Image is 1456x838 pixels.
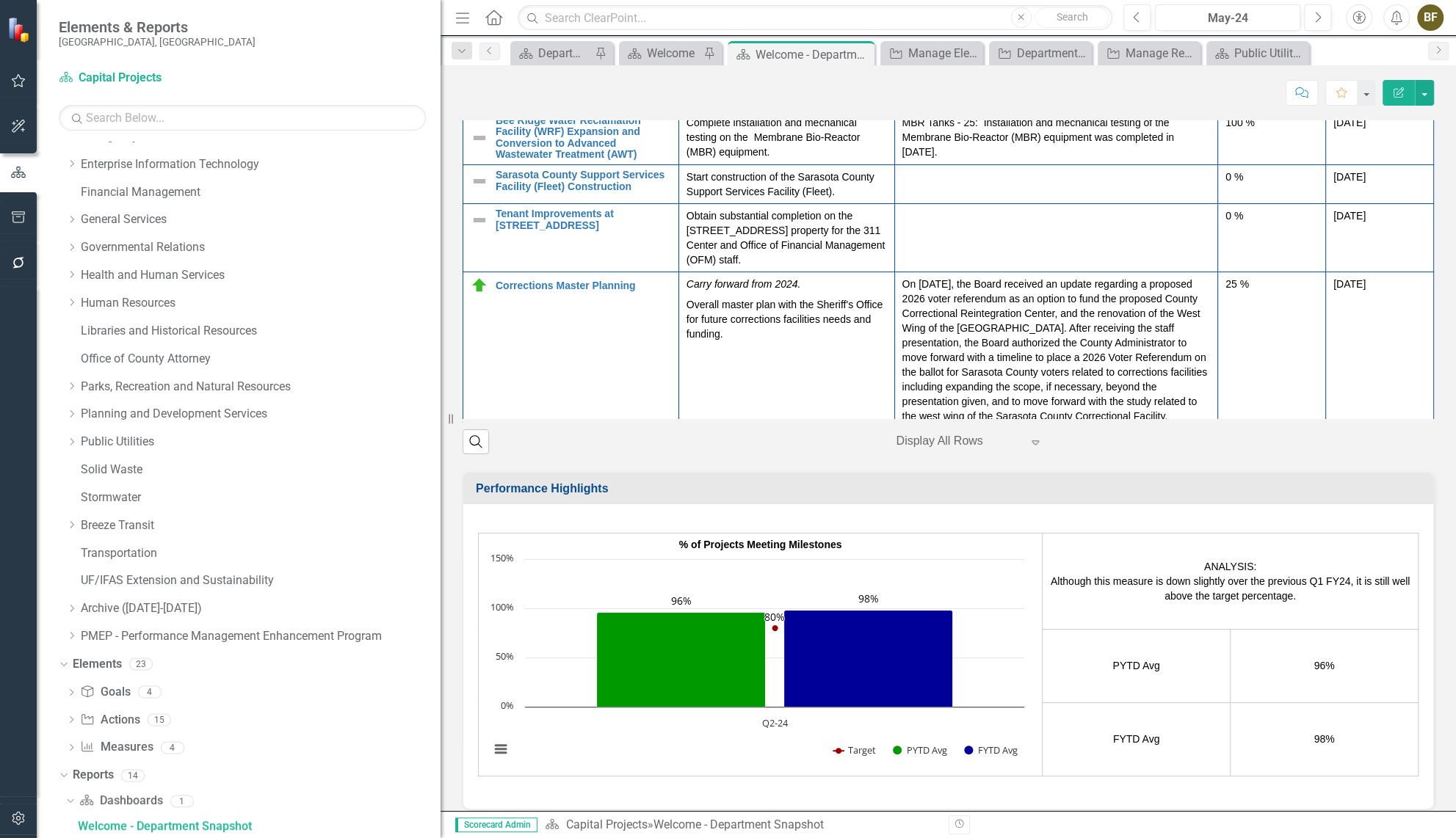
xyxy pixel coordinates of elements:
a: Solid Waste [81,462,441,478]
path: Q2-24, 96. PYTD Avg. [597,612,766,707]
p: MBR Tanks - 25: Installation and mechanical testing of the Membrane Bio-Reactor (MBR) equipment w... [902,115,1211,159]
a: Libraries and Historical Resources [81,323,441,340]
a: PMEP - Performance Management Enhancement Program [81,628,441,645]
a: Health and Human Services [81,267,441,284]
a: Manage Elements [884,44,979,62]
td: Double-Click to Edit [1218,272,1326,681]
div: 0 % [1225,170,1318,184]
text: 100% [490,600,514,613]
span: Scorecard Admin [455,817,537,832]
div: 1 [170,795,194,807]
td: Double-Click to Edit [1218,204,1326,272]
a: Tenant Improvements at [STREET_ADDRESS] [496,208,671,231]
div: 4 [138,686,162,699]
a: Human Resources [81,295,441,312]
a: Transportation [81,545,441,562]
td: Double-Click to Edit [678,272,894,681]
span: Search [1056,11,1087,23]
td: FYTD Avg [1043,702,1231,776]
div: Welcome [647,44,700,62]
td: Double-Click to Edit [1218,110,1326,165]
span: [DATE] [1333,278,1366,290]
img: On Target [471,277,488,294]
td: Double-Click to Edit [1326,272,1434,681]
td: PYTD Avg [1043,629,1231,702]
h3: Performance Highlights [476,482,1426,495]
td: Double-Click to Edit Right Click for Context Menu [463,204,679,272]
g: PYTD Avg, series 2 of 3. Bar series with 1 bar. [597,612,766,707]
div: 25 % [1225,277,1318,291]
p: Overall master plan with the Sheriff's Office for future corrections facilities needs and funding. [687,294,887,341]
text: 96% [671,594,692,608]
a: Sarasota County Support Services Facility (Fleet) Construction [496,170,671,192]
a: Stormwater [81,489,441,506]
td: Double-Click to Edit [894,204,1218,272]
div: 15 [148,713,171,726]
td: Double-Click to Edit Right Click for Context Menu [463,165,679,204]
div: Welcome - Department Snapshot [653,817,823,831]
div: Manage Reports [1126,44,1197,62]
div: Public Utilities Strategic Business Plan Home [1234,44,1305,62]
div: 23 [129,658,153,671]
span: [DATE] [1333,171,1366,183]
button: View chart menu, Chart [490,738,510,759]
a: Welcome - Department Snapshot [74,815,441,838]
a: Department Actions - Major Projects [993,44,1088,62]
p: Obtain substantial completion on the [STREET_ADDRESS] property for the 311 Center and Office of F... [687,208,887,267]
a: Capital Projects [59,70,242,87]
button: BF [1417,4,1444,31]
a: Elements [73,656,122,673]
a: Public Utilities [81,434,441,451]
button: Show PYTD Avg [893,743,948,756]
div: Welcome - Department Snapshot [78,820,441,833]
a: Corrections Master Planning [496,280,671,291]
path: Q2-24, 80. Target. [772,624,778,630]
small: [GEOGRAPHIC_DATA], [GEOGRAPHIC_DATA] [59,36,256,48]
div: 4 [161,741,184,754]
a: Enterprise Information Technology [81,156,441,173]
p: On [DATE], the Board received an update regarding a proposed 2026 voter referendum as an option t... [902,277,1211,426]
span: % of Projects Meeting Milestones [679,539,842,550]
div: 100 % [1225,115,1318,130]
p: Complete installation and mechanical testing on the Membrane Bio-Reactor (MBR) equipment. [687,115,887,159]
a: Capital Projects [565,817,647,831]
path: Q2-24, 98. FYTD Avg. [784,610,953,707]
div: Department Snapshot [538,44,591,62]
td: Double-Click to Edit [678,165,894,204]
g: FYTD Avg, series 3 of 3. Bar series with 1 bar. [784,610,953,707]
td: Double-Click to Edit [894,272,1218,681]
a: General Services [81,211,441,228]
span: Elements & Reports [59,18,256,36]
text: 50% [496,649,514,663]
button: Show Target [833,743,876,756]
a: Manage Reports [1101,44,1197,62]
p: Start construction of the Sarasota County Support Services Facility (Fleet). [687,170,887,199]
a: Public Utilities Strategic Business Plan Home [1210,44,1305,62]
td: ANALYSIS: [1043,533,1419,629]
a: Planning and Development Services [81,406,441,423]
img: Not Defined [471,129,488,147]
td: Double-Click to Edit Right Click for Context Menu [463,272,679,681]
div: 14 [121,769,145,781]
td: Double-Click to Edit [678,110,894,165]
div: 0 % [1225,208,1318,223]
div: Manage Elements [908,44,979,62]
text: 150% [490,551,514,564]
text: 0% [501,699,514,712]
td: Double-Click to Edit [1326,204,1434,272]
button: May-24 [1155,4,1300,31]
td: Double-Click to Edit [678,204,894,272]
a: Breeze Transit [81,517,441,534]
text: 98% [858,591,879,605]
text: Q2-24 [762,716,789,729]
em: Carry forward from 2024. [687,278,801,290]
a: Goals [80,684,130,701]
td: Double-Click to Edit [894,165,1218,204]
button: Show FYTD Avg [964,743,1018,756]
td: Double-Click to Edit [1218,165,1326,204]
div: » [545,817,937,834]
a: Office of County Attorney [81,351,441,368]
a: Governmental Relations [81,239,441,256]
input: Search Below... [59,105,426,131]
